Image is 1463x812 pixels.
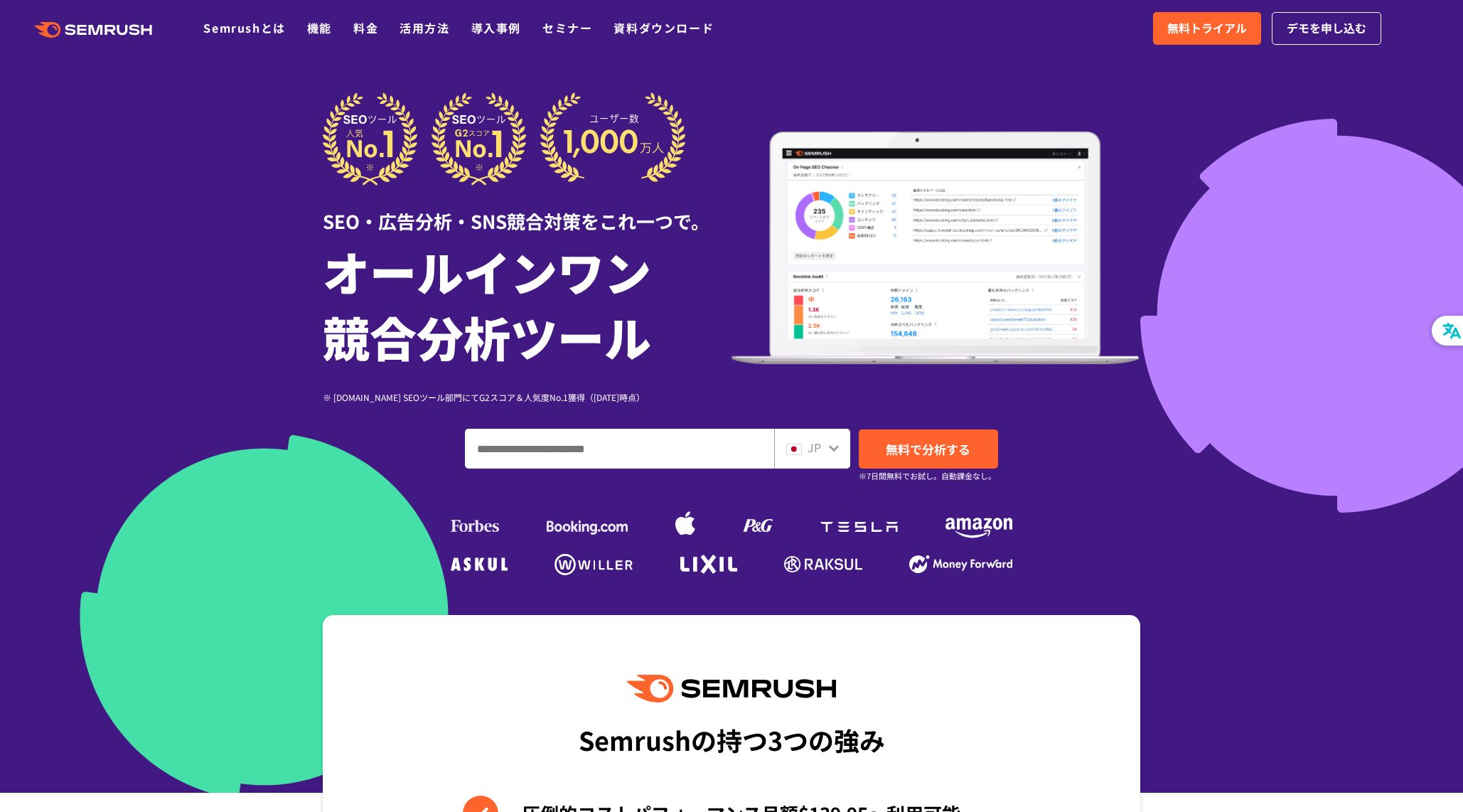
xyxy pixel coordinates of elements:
[1167,19,1247,38] span: 無料トライアル
[1272,12,1381,45] a: デモを申し込む
[323,238,731,369] h1: オールインワン 競合分析ツール
[353,19,378,36] a: 料金
[323,186,731,235] div: SEO・広告分析・SNS競合対策をこれ一つで。
[307,19,332,36] a: 機能
[579,713,885,766] div: Semrushの持つ3つの強み
[400,19,449,36] a: 活用方法
[613,19,714,36] a: 資料ダウンロード
[323,390,731,404] div: ※ [DOMAIN_NAME] SEOツール部門にてG2スコア＆人気度No.1獲得（[DATE]時点）
[203,19,285,36] a: Semrushとは
[1287,19,1366,38] span: デモを申し込む
[542,19,592,36] a: セミナー
[859,469,996,483] small: ※7日間無料でお試し。自動課金なし。
[886,440,970,458] span: 無料で分析する
[1153,12,1261,45] a: 無料トライアル
[471,19,521,36] a: 導入事例
[859,429,998,469] a: 無料で分析する
[466,429,773,468] input: ドメイン、キーワードまたはURLを入力してください
[808,439,821,456] span: JP
[627,675,836,703] img: Semrush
